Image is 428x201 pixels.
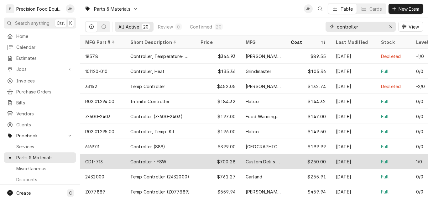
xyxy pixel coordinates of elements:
[286,169,331,184] div: $255.91
[389,4,423,14] button: New Item
[130,158,167,165] div: Controller - FSW
[381,98,389,105] div: Full
[381,128,389,135] div: Full
[16,121,73,128] span: Clients
[66,4,75,13] div: JH
[416,143,423,150] div: 0/0
[85,113,111,120] div: Z-600-2403
[196,109,241,124] div: $197.00
[337,22,384,32] input: Keyword search
[196,154,241,169] div: $700.28
[130,98,170,105] div: Infinite Controller
[4,163,76,174] a: Miscellaneous
[16,190,31,196] span: Create
[331,64,376,79] div: [DATE]
[16,88,73,95] span: Purchase Orders
[416,113,423,120] div: 0/0
[397,6,420,12] span: New Item
[291,39,320,45] div: Cost
[15,20,50,26] span: Search anything
[130,68,165,75] div: Controller, Heat
[16,176,73,183] span: Discounts
[246,53,281,60] div: [PERSON_NAME]
[286,64,331,79] div: $105.36
[16,77,73,84] span: Invoices
[69,190,72,196] span: C
[130,113,183,120] div: Controller (Z-600-2403)
[331,109,376,124] div: [DATE]
[369,6,382,12] div: Cards
[4,42,76,52] a: Calendar
[130,39,189,45] div: Short Description
[398,22,423,32] button: View
[286,109,331,124] div: $147.00
[4,108,76,119] a: Vendors
[196,184,241,199] div: $559.94
[381,158,389,165] div: Full
[85,53,98,60] div: 18578
[246,68,271,75] div: Grindmaster
[331,94,376,109] div: [DATE]
[416,173,423,180] div: 0/0
[196,79,241,94] div: $452.05
[4,87,76,97] a: Purchase Orders
[85,143,99,150] div: 616973
[130,53,191,60] div: Controller, Temperature- Cook
[196,124,241,139] div: $196.00
[130,143,165,150] div: Controller (S89)
[16,154,73,161] span: Parts & Materials
[4,141,76,152] a: Services
[304,4,313,13] div: Jason Hertel's Avatar
[381,53,401,60] div: Depleted
[130,173,189,180] div: Temp Controller (2432000)
[201,39,234,45] div: Price
[286,79,331,94] div: $132.74
[16,165,73,172] span: Miscellaneous
[246,143,281,150] div: [GEOGRAPHIC_DATA]
[216,24,221,30] div: 20
[4,152,76,163] a: Parts & Materials
[416,158,422,165] div: 1/0
[16,55,73,61] span: Estimates
[85,188,105,195] div: Z077889
[286,184,331,199] div: $459.94
[158,24,173,30] div: Review
[16,99,73,106] span: Bills
[85,128,114,135] div: R02.01.295.00
[85,158,103,165] div: CDI-713
[85,83,97,90] div: 33152
[331,169,376,184] div: [DATE]
[130,128,175,135] div: Controller, Temp, Kit
[381,173,389,180] div: Full
[416,53,424,60] div: -1/0
[4,64,76,74] a: Go to Jobs
[331,184,376,199] div: [DATE]
[85,98,114,105] div: R02.01.294.00
[4,130,76,141] a: Go to Pricebook
[6,4,14,13] div: P
[331,154,376,169] div: [DATE]
[57,20,65,26] span: Ctrl
[16,110,73,117] span: Vendors
[16,66,64,72] span: Jobs
[416,98,423,105] div: 0/0
[82,4,141,14] a: Go to Parts & Materials
[85,173,104,180] div: 2432000
[416,128,423,135] div: 0/0
[143,24,149,30] div: 20
[386,22,396,32] button: Erase input
[85,68,108,75] div: 101120-010
[4,76,76,86] a: Invoices
[336,39,370,45] div: Last Modified
[286,154,331,169] div: $250.00
[4,53,76,63] a: Estimates
[196,49,241,64] div: $344.93
[196,64,241,79] div: $135.36
[4,98,76,108] a: Bills
[381,83,401,90] div: Depleted
[196,94,241,109] div: $184.32
[246,83,281,90] div: [PERSON_NAME]
[246,173,262,180] div: Garland
[196,139,241,154] div: $399.00
[381,68,389,75] div: Full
